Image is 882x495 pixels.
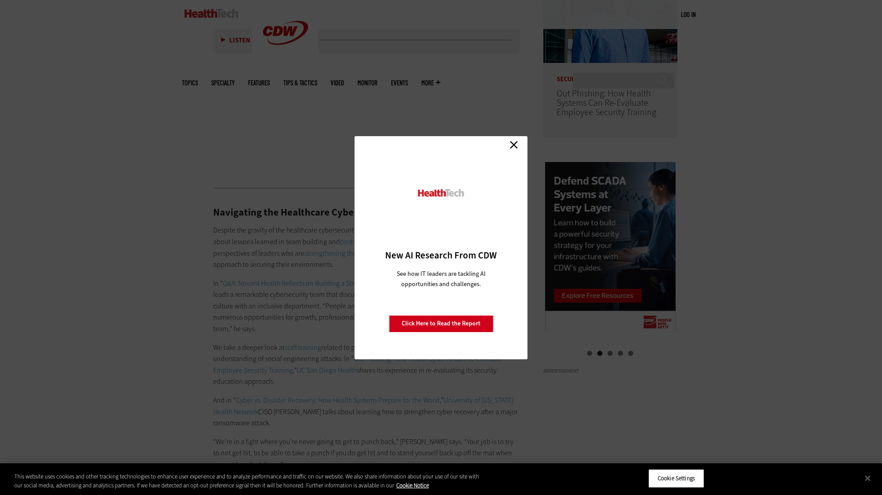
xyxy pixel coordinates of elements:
a: Click Here to Read the Report [389,315,493,332]
img: HealthTech_0.png [417,188,466,198]
h3: New AI Research From CDW [370,249,512,262]
button: Cookie Settings [648,469,704,488]
a: More information about your privacy [396,482,429,489]
a: Close [507,138,521,152]
div: This website uses cookies and other tracking technologies to enhance user experience and to analy... [14,472,485,490]
button: Close [858,468,878,488]
p: See how IT leaders are tackling AI opportunities and challenges. [386,269,496,289]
